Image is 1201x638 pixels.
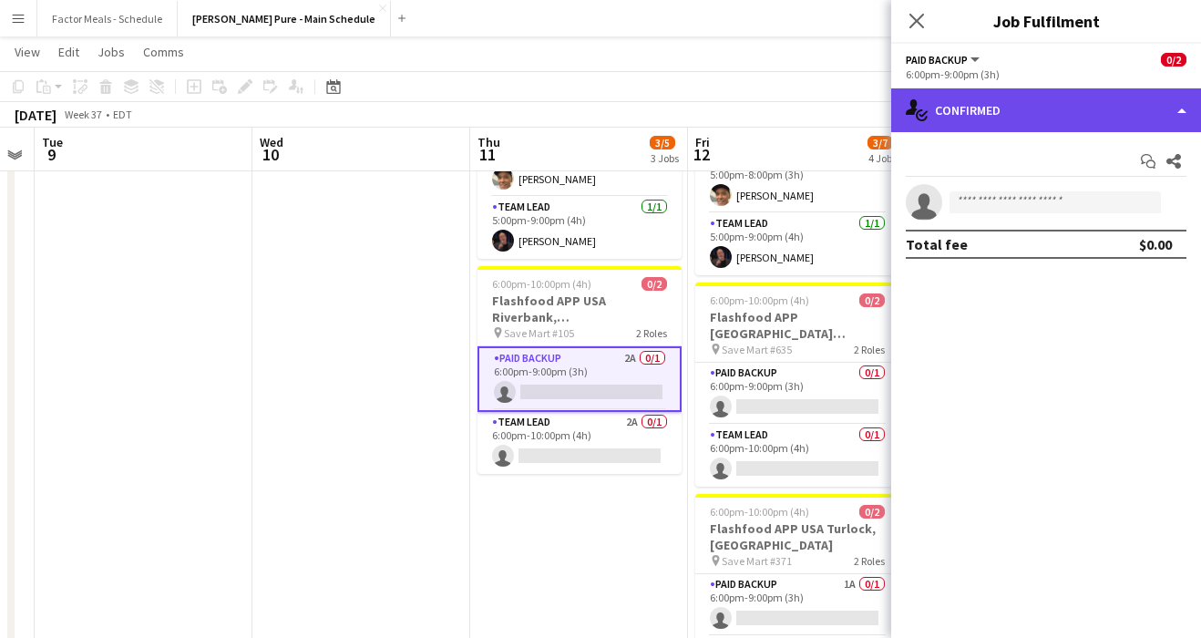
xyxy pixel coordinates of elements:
app-job-card: 6:00pm-10:00pm (4h)0/2Flashfood APP [GEOGRAPHIC_DATA] [GEOGRAPHIC_DATA], [GEOGRAPHIC_DATA] Save M... [695,283,899,487]
app-job-card: 5:00pm-9:00pm (4h)2/2Flashfood APP [GEOGRAPHIC_DATA] [GEOGRAPHIC_DATA], [GEOGRAPHIC_DATA] Save-A-... [695,71,899,275]
app-card-role: Team Lead1/15:00pm-9:00pm (4h)[PERSON_NAME] [695,213,899,275]
h3: Job Fulfilment [891,9,1201,33]
button: Paid Backup [906,53,982,67]
span: 12 [693,144,710,165]
span: 3/5 [650,136,675,149]
span: 6:00pm-10:00pm (4h) [492,277,591,291]
span: Week 37 [60,108,106,121]
span: Tue [42,134,63,150]
span: Edit [58,44,79,60]
span: 0/2 [642,277,667,291]
button: Factor Meals - Schedule [37,1,178,36]
span: Save Mart #105 [504,326,574,340]
div: Total fee [906,235,968,253]
span: Save Mart #371 [722,554,792,568]
span: 2 Roles [636,326,667,340]
a: Jobs [90,40,132,64]
span: 9 [39,144,63,165]
span: 0/2 [859,293,885,307]
a: Comms [136,40,191,64]
span: Paid Backup [906,53,968,67]
span: 0/2 [1161,53,1186,67]
span: 6:00pm-10:00pm (4h) [710,505,809,519]
span: View [15,44,40,60]
a: Edit [51,40,87,64]
div: $0.00 [1139,235,1172,253]
span: 0/2 [859,505,885,519]
app-card-role: Paid Backup1A0/16:00pm-9:00pm (3h) [695,574,899,636]
span: Jobs [98,44,125,60]
app-card-role: Team Lead1/15:00pm-9:00pm (4h)[PERSON_NAME] [477,197,682,259]
app-card-role: Team Lead2A0/16:00pm-10:00pm (4h) [477,412,682,474]
div: 6:00pm-9:00pm (3h) [906,67,1186,81]
div: [DATE] [15,106,56,124]
span: 3/7 [867,136,893,149]
app-card-role: Paid Backup2A0/16:00pm-9:00pm (3h) [477,346,682,412]
div: 3 Jobs [651,151,679,165]
span: 2 Roles [854,343,885,356]
app-card-role: Team Lead0/16:00pm-10:00pm (4h) [695,425,899,487]
a: View [7,40,47,64]
h3: Flashfood APP [GEOGRAPHIC_DATA] [GEOGRAPHIC_DATA], [GEOGRAPHIC_DATA] [695,309,899,342]
span: 10 [257,144,283,165]
span: Wed [260,134,283,150]
span: 11 [475,144,500,165]
h3: Flashfood APP USA Turlock, [GEOGRAPHIC_DATA] [695,520,899,553]
app-card-role: Paid Backup0/16:00pm-9:00pm (3h) [695,363,899,425]
app-card-role: Paid Backup1/15:00pm-8:00pm (3h)[PERSON_NAME] [695,151,899,213]
h3: Flashfood APP USA Riverbank, [GEOGRAPHIC_DATA] [477,293,682,325]
div: 4 Jobs [868,151,897,165]
app-job-card: 6:00pm-10:00pm (4h)0/2Flashfood APP USA Riverbank, [GEOGRAPHIC_DATA] Save Mart #1052 RolesPaid Ba... [477,266,682,474]
span: Save Mart #635 [722,343,792,356]
span: 2 Roles [854,554,885,568]
span: 6:00pm-10:00pm (4h) [710,293,809,307]
div: EDT [113,108,132,121]
span: Comms [143,44,184,60]
span: Thu [477,134,500,150]
span: Fri [695,134,710,150]
div: Confirmed [891,88,1201,132]
button: [PERSON_NAME] Pure - Main Schedule [178,1,391,36]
